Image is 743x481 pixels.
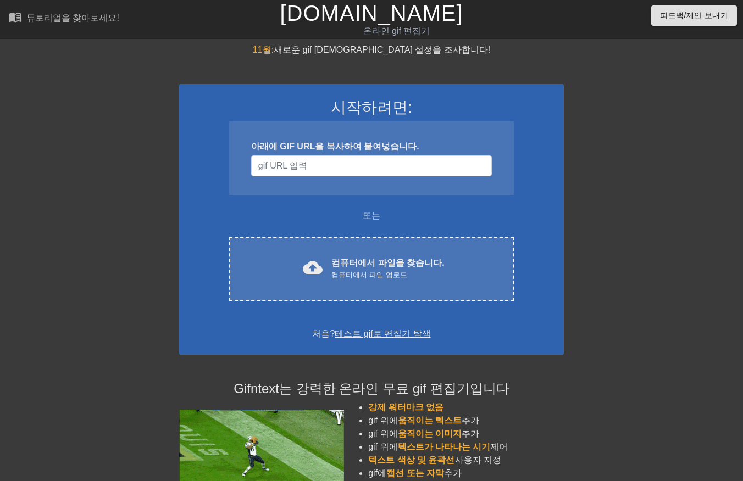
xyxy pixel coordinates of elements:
a: [DOMAIN_NAME] [280,1,463,25]
span: 강제 워터마크 없음 [368,402,443,412]
button: 피드백/제안 보내기 [651,5,737,26]
span: menu_book [9,10,22,24]
span: 텍스트 색상 및 윤곽선 [368,455,454,465]
li: 사용자 지정 [368,454,564,467]
div: 아래에 GIF URL을 복사하여 붙여넣습니다. [251,140,492,153]
font: 컴퓨터에서 파일을 찾습니다. [331,258,444,267]
div: 새로운 gif [DEMOGRAPHIC_DATA] 설정을 조사합니다! [179,43,564,57]
span: cloud_upload [303,258,323,277]
div: 또는 [208,209,535,222]
li: gif에 추가 [368,467,564,480]
span: 캡션 또는 자막 [386,468,444,478]
div: 튜토리얼을 찾아보세요! [26,13,119,23]
h4: Gifntext는 강력한 온라인 무료 gif 편집기입니다 [179,381,564,397]
span: 움직이는 이미지 [398,429,462,438]
div: 처음? [193,327,550,340]
div: 컴퓨터에서 파일 업로드 [331,270,444,281]
input: 사용자 이름 [251,155,492,176]
div: 온라인 gif 편집기 [253,25,540,38]
span: 피드백/제안 보내기 [660,9,728,23]
li: gif 위에 추가 [368,427,564,440]
span: 11월: [253,45,274,54]
li: gif 위에 추가 [368,414,564,427]
a: 테스트 gif로 편집기 탐색 [335,329,430,338]
span: 텍스트가 나타나는 시기 [398,442,491,451]
li: gif 위에 제어 [368,440,564,454]
span: 움직이는 텍스트 [398,416,462,425]
a: 튜토리얼을 찾아보세요! [9,10,119,27]
h3: 시작하려면: [193,98,550,117]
